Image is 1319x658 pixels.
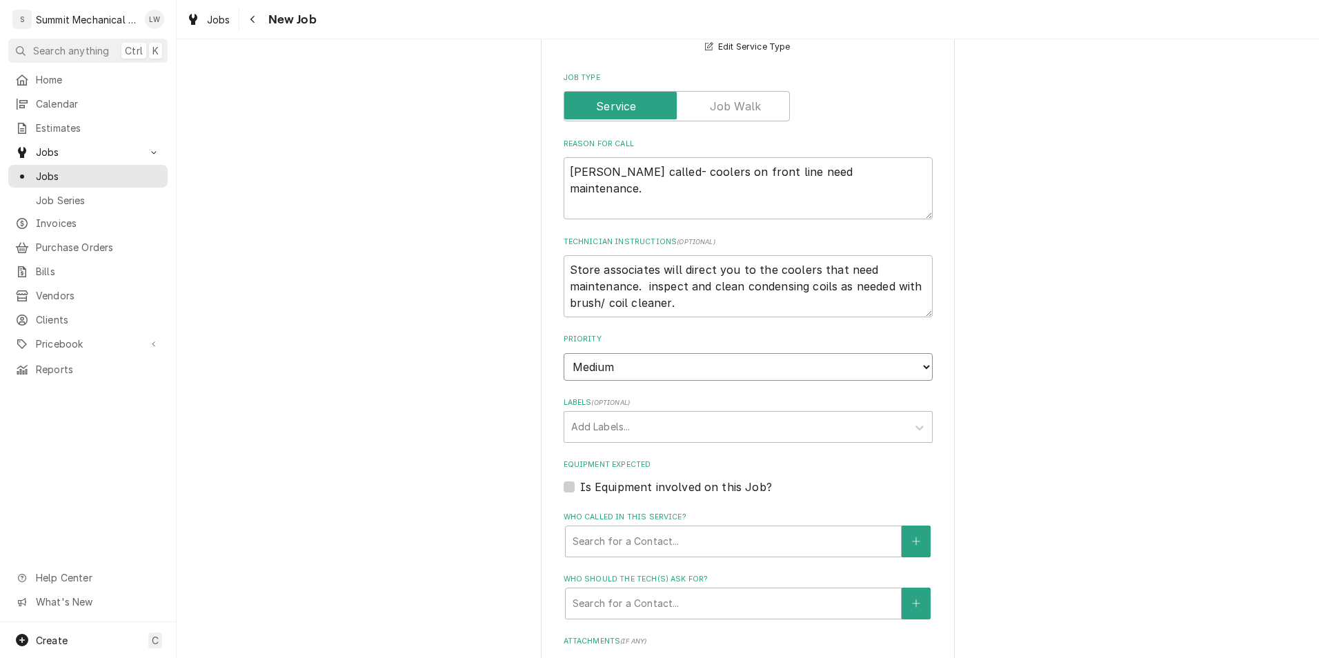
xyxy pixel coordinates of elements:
[8,260,168,283] a: Bills
[564,139,933,219] div: Reason For Call
[36,595,159,609] span: What's New
[36,97,161,111] span: Calendar
[564,397,933,442] div: Labels
[902,588,931,619] button: Create New Contact
[36,264,161,279] span: Bills
[703,39,792,56] button: Edit Service Type
[564,72,933,83] label: Job Type
[8,308,168,331] a: Clients
[36,362,161,377] span: Reports
[125,43,143,58] span: Ctrl
[8,92,168,115] a: Calendar
[36,72,161,87] span: Home
[181,8,236,31] a: Jobs
[36,12,137,27] div: Summit Mechanical Service LLC
[8,68,168,91] a: Home
[242,8,264,30] button: Navigate back
[564,157,933,219] textarea: [PERSON_NAME] called- coolers on front line need maintenance.
[902,526,931,557] button: Create New Contact
[8,566,168,589] a: Go to Help Center
[8,358,168,381] a: Reports
[564,459,933,495] div: Equipment Expected
[580,479,772,495] label: Is Equipment involved on this Job?
[8,165,168,188] a: Jobs
[564,72,933,121] div: Job Type
[564,139,933,150] label: Reason For Call
[564,636,933,647] label: Attachments
[36,635,68,646] span: Create
[152,43,159,58] span: K
[564,334,933,380] div: Priority
[8,141,168,163] a: Go to Jobs
[677,238,715,246] span: ( optional )
[36,570,159,585] span: Help Center
[8,39,168,63] button: Search anythingCtrlK
[8,212,168,235] a: Invoices
[145,10,164,29] div: LW
[36,288,161,303] span: Vendors
[152,633,159,648] span: C
[564,397,933,408] label: Labels
[36,337,140,351] span: Pricebook
[564,512,933,557] div: Who called in this service?
[564,574,933,619] div: Who should the tech(s) ask for?
[591,399,630,406] span: ( optional )
[36,169,161,183] span: Jobs
[33,43,109,58] span: Search anything
[36,193,161,208] span: Job Series
[145,10,164,29] div: Landon Weeks's Avatar
[36,145,140,159] span: Jobs
[564,574,933,585] label: Who should the tech(s) ask for?
[564,255,933,317] textarea: Store associates will direct you to the coolers that need maintenance. inspect and clean condensi...
[8,284,168,307] a: Vendors
[912,537,920,546] svg: Create New Contact
[8,236,168,259] a: Purchase Orders
[8,117,168,139] a: Estimates
[264,10,317,29] span: New Job
[564,237,933,248] label: Technician Instructions
[36,312,161,327] span: Clients
[36,121,161,135] span: Estimates
[620,637,646,645] span: ( if any )
[8,590,168,613] a: Go to What's New
[912,599,920,608] svg: Create New Contact
[8,189,168,212] a: Job Series
[564,512,933,523] label: Who called in this service?
[36,216,161,230] span: Invoices
[564,459,933,470] label: Equipment Expected
[564,334,933,345] label: Priority
[12,10,32,29] div: S
[207,12,230,27] span: Jobs
[564,237,933,317] div: Technician Instructions
[8,332,168,355] a: Go to Pricebook
[36,240,161,255] span: Purchase Orders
